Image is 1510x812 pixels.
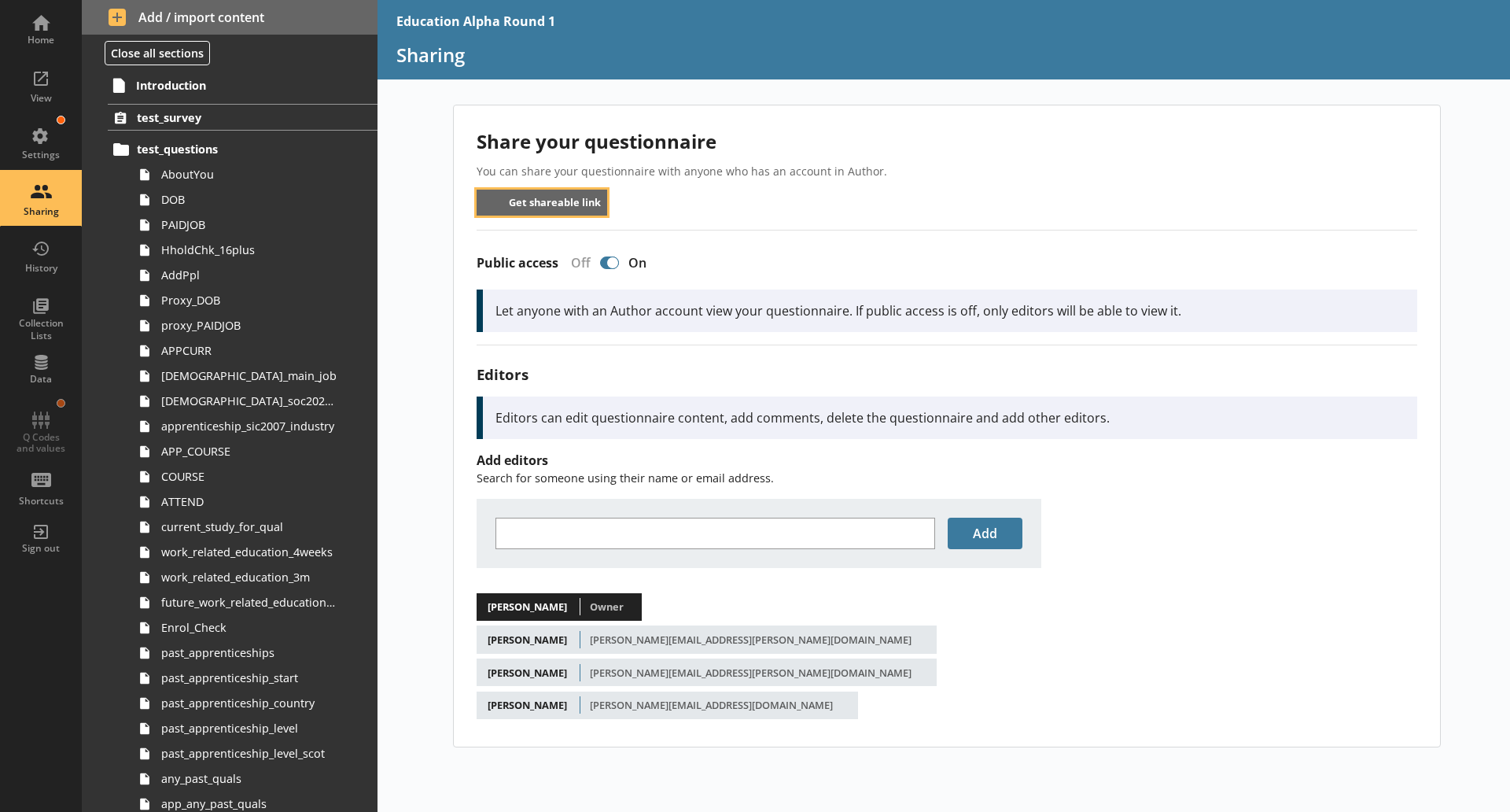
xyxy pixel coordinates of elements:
div: [PERSON_NAME][EMAIL_ADDRESS][DOMAIN_NAME] [590,698,833,712]
span: AboutYou [161,167,337,182]
a: past_apprenticeship_level [132,716,377,741]
a: [DEMOGRAPHIC_DATA]_soc2020_job_title [132,389,377,414]
a: Enrol_Check [132,615,377,640]
span: past_apprenticeship_level [161,721,337,736]
a: Proxy_DOB [132,288,377,313]
button: Close all sections [105,41,210,65]
span: Proxy_DOB [161,293,337,308]
a: current_study_for_qual [132,515,377,540]
div: Data [13,373,68,386]
button: Remove editor [912,663,930,682]
span: apprenticeship_sic2007_industry [161,419,337,434]
span: future_work_related_education_3m [161,595,337,610]
span: [DEMOGRAPHIC_DATA]_soc2020_job_title [161,393,337,408]
label: Public access [477,255,558,271]
div: Settings [13,149,68,161]
a: future_work_related_education_3m [132,590,377,615]
h4: Add editors [477,452,1417,469]
span: AddPpl [161,268,337,282]
h2: Share your questionnaire [477,128,1417,154]
span: work_related_education_4weeks [161,544,337,559]
a: apprenticeship_sic2007_industry [132,414,377,439]
span: [DEMOGRAPHIC_DATA]_main_job [161,368,337,383]
a: past_apprenticeship_start [132,666,377,691]
span: DOB [161,192,337,207]
span: Owner [590,600,624,614]
span: Introduction [136,78,330,93]
span: APP_COURSE [161,444,337,459]
button: Remove editor [833,696,852,714]
span: [PERSON_NAME] [483,695,573,715]
span: [PERSON_NAME] [483,629,573,650]
span: app_any_past_quals [161,796,337,811]
span: [PERSON_NAME] [483,597,573,618]
div: [PERSON_NAME][EMAIL_ADDRESS][PERSON_NAME][DOMAIN_NAME] [590,633,912,647]
span: COURSE [161,469,337,484]
div: Off [558,254,597,271]
a: HholdChk_16plus [132,238,377,263]
a: APP_COURSE [132,439,377,464]
a: past_apprenticeships [132,640,377,666]
span: past_apprenticeship_level_scot [161,746,337,761]
span: [PERSON_NAME] [483,663,573,683]
span: work_related_education_3m [161,570,337,585]
div: History [13,262,68,275]
a: [DEMOGRAPHIC_DATA]_main_job [132,364,377,389]
div: On [622,254,659,271]
a: AboutYou [132,162,377,187]
a: AddPpl [132,263,377,288]
span: ATTEND [161,494,337,509]
div: Shortcuts [13,495,68,507]
span: Add / import content [109,9,352,26]
span: proxy_PAIDJOB [161,318,337,333]
div: [PERSON_NAME][EMAIL_ADDRESS][PERSON_NAME][DOMAIN_NAME] [590,666,912,680]
span: past_apprenticeship_start [161,670,337,685]
a: work_related_education_4weeks [132,540,377,565]
a: ATTEND [132,489,377,515]
div: Collection Lists [13,317,68,341]
p: You can share your questionnaire with anyone who has an account in Author. [477,164,1417,179]
a: proxy_PAIDJOB [132,313,377,338]
div: Sharing [13,205,68,218]
a: test_questions [108,137,377,162]
span: test_survey [137,110,330,125]
a: test_survey [108,104,377,131]
button: Add [948,518,1022,549]
a: work_related_education_3m [132,565,377,590]
span: any_past_quals [161,771,337,786]
p: Let anyone with an Author account view your questionnaire. If public access is off, only editors ... [495,302,1405,319]
a: past_apprenticeship_level_scot [132,741,377,766]
div: Home [13,34,68,46]
h3: Editors [477,364,1417,384]
span: past_apprenticeships [161,645,337,660]
a: COURSE [132,464,377,489]
span: past_apprenticeship_country [161,696,337,710]
span: Search for someone using their name or email address. [477,471,774,485]
a: any_past_quals [132,766,377,792]
a: past_apprenticeship_country [132,691,377,716]
span: HholdChk_16plus [161,242,337,257]
p: Editors can edit questionnaire content, add comments, delete the questionnaire and add other edit... [495,409,1405,426]
div: View [13,92,68,105]
a: Introduction [107,72,377,98]
button: Get shareable link [477,190,608,216]
div: Sign out [13,542,68,555]
a: PAIDJOB [132,212,377,238]
span: Enrol_Check [161,620,337,635]
button: Remove editor [912,630,930,649]
div: Education Alpha Round 1 [396,13,555,30]
h1: Sharing [396,42,1491,67]
span: APPCURR [161,343,337,358]
a: APPCURR [132,338,377,364]
a: DOB [132,187,377,212]
span: PAIDJOB [161,217,337,232]
span: current_study_for_qual [161,519,337,534]
span: test_questions [137,142,330,157]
